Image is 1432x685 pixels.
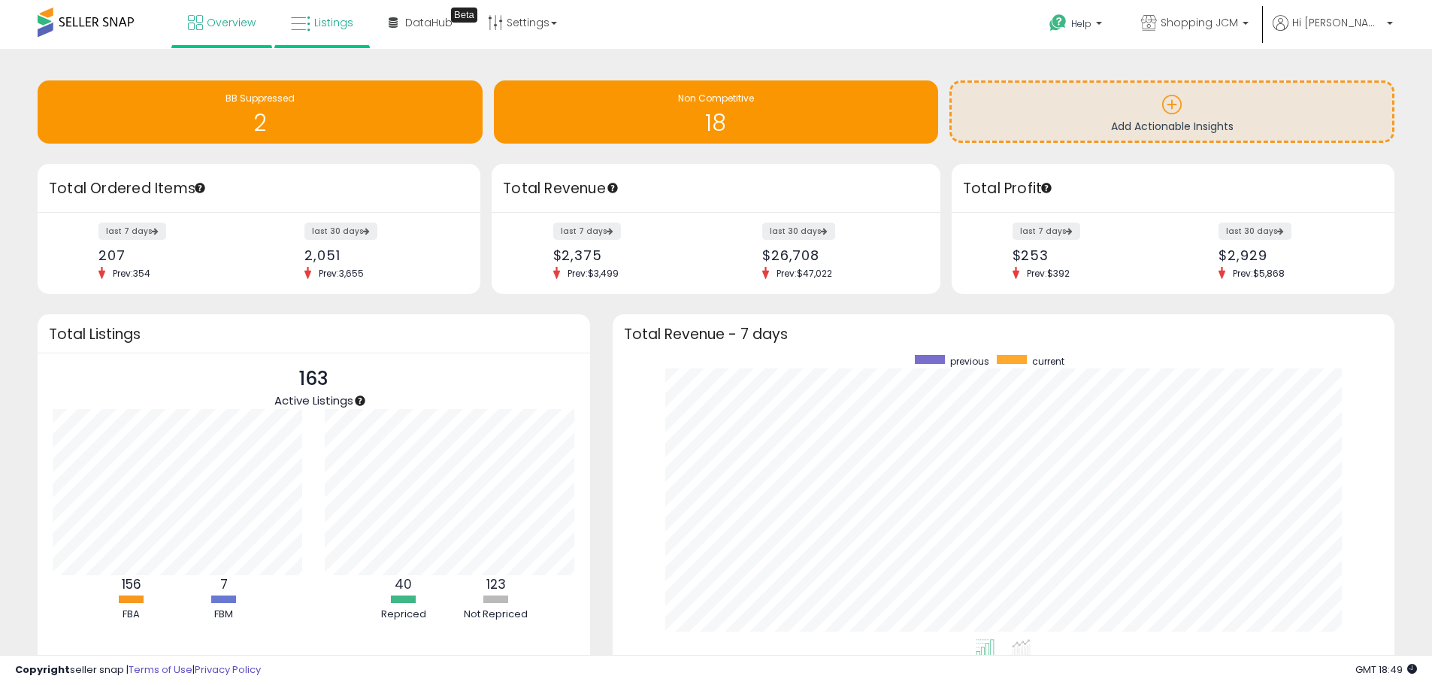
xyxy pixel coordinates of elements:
div: $253 [1013,247,1162,263]
span: DataHub [405,15,453,30]
strong: Copyright [15,662,70,677]
label: last 7 days [1013,223,1080,240]
div: $26,708 [762,247,914,263]
span: BB Suppressed [226,92,295,105]
div: Tooltip anchor [451,8,477,23]
label: last 30 days [1219,223,1291,240]
div: Tooltip anchor [193,181,207,195]
div: $2,929 [1219,247,1368,263]
span: Active Listings [274,393,353,408]
h3: Total Ordered Items [49,178,469,199]
div: Tooltip anchor [606,181,619,195]
div: Repriced [359,608,449,622]
span: Prev: $47,022 [769,267,840,280]
div: FBA [86,608,177,622]
a: BB Suppressed 2 [38,80,483,144]
label: last 30 days [762,223,835,240]
h1: 18 [501,111,931,135]
span: Hi [PERSON_NAME] [1292,15,1382,30]
span: Add Actionable Insights [1111,119,1234,134]
span: Shopping JCM [1161,15,1238,30]
span: Prev: 3,655 [311,267,371,280]
div: Tooltip anchor [353,394,367,408]
h3: Total Listings [49,329,579,340]
div: 207 [98,247,248,263]
b: 40 [395,575,412,593]
div: Tooltip anchor [1040,181,1053,195]
span: current [1032,355,1064,368]
h3: Total Revenue [503,178,929,199]
b: 156 [122,575,141,593]
label: last 7 days [98,223,166,240]
i: Get Help [1049,14,1067,32]
div: FBM [179,608,269,622]
span: Listings [314,15,353,30]
span: Help [1071,17,1091,30]
span: Prev: 354 [105,267,158,280]
span: Prev: $392 [1019,267,1077,280]
p: 163 [274,365,353,393]
span: previous [950,355,989,368]
a: Help [1037,2,1117,49]
div: seller snap | | [15,663,261,677]
label: last 7 days [553,223,621,240]
span: Prev: $3,499 [560,267,626,280]
h3: Total Revenue - 7 days [624,329,1383,340]
b: 123 [486,575,506,593]
b: 7 [220,575,228,593]
a: Non Competitive 18 [494,80,939,144]
a: Terms of Use [129,662,192,677]
span: Non Competitive [678,92,754,105]
div: Not Repriced [451,608,541,622]
span: 2025-09-16 18:49 GMT [1355,662,1417,677]
div: $2,375 [553,247,705,263]
div: 2,051 [304,247,454,263]
h3: Total Profit [963,178,1383,199]
a: Privacy Policy [195,662,261,677]
a: Add Actionable Insights [952,83,1392,141]
span: Prev: $5,868 [1225,267,1292,280]
span: Overview [207,15,256,30]
label: last 30 days [304,223,377,240]
a: Hi [PERSON_NAME] [1273,15,1393,49]
h1: 2 [45,111,475,135]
